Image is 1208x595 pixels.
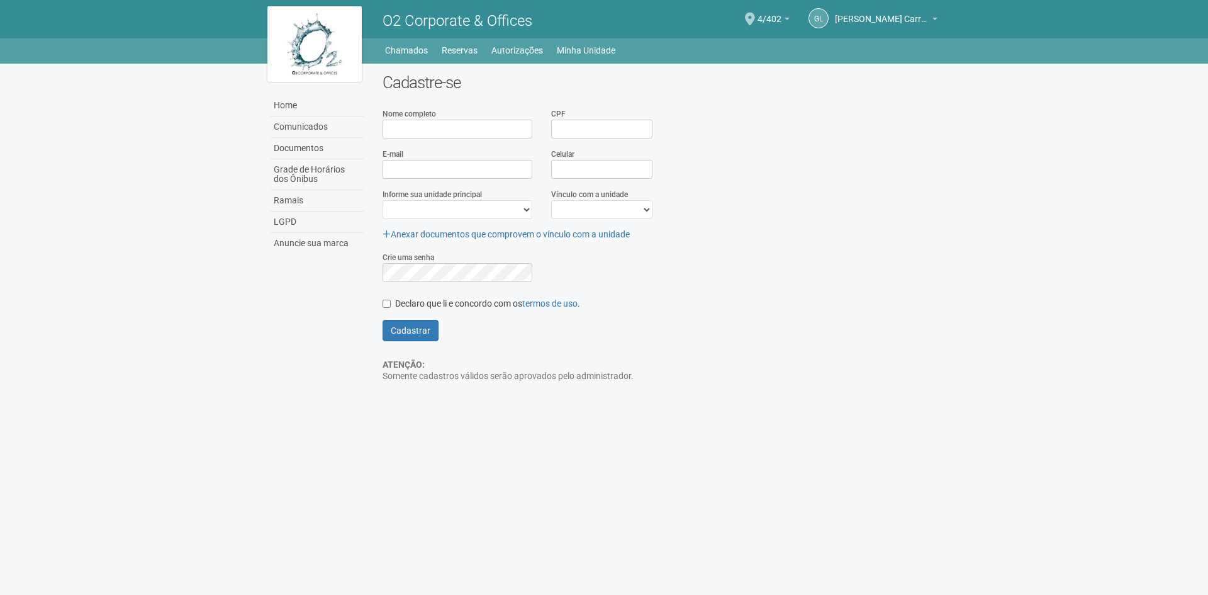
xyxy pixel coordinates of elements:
a: termos de uso [522,298,578,309]
strong: ATENÇÃO: [383,360,425,370]
span: O2 Corporate & Offices [383,12,532,30]
a: [PERSON_NAME] Carreira dos Reis [835,16,937,26]
a: Minha Unidade [557,42,615,59]
a: 4/402 [758,16,790,26]
a: Anexar documentos que comprovem o vínculo com a unidade [383,229,630,239]
span: Gabriel Lemos Carreira dos Reis [835,2,929,24]
a: LGPD [271,212,364,233]
label: Declaro que li e concordo com os . [383,298,580,310]
label: Nome completo [383,108,436,120]
a: Autorizações [491,42,543,59]
label: Crie uma senha [383,252,434,263]
a: Documentos [271,138,364,159]
label: CPF [551,108,566,120]
a: Chamados [385,42,428,59]
p: Somente cadastros válidos serão aprovados pelo administrador. [383,359,941,382]
a: Home [271,95,364,116]
h2: Cadastre-se [383,73,941,92]
label: Informe sua unidade principal [383,189,482,200]
label: Celular [551,149,574,160]
img: logo.jpg [267,6,362,82]
a: Reservas [442,42,478,59]
input: Declaro que li e concordo com ostermos de uso. [383,300,391,308]
button: Cadastrar [383,320,439,341]
label: E-mail [383,149,403,160]
a: Ramais [271,190,364,212]
label: Vínculo com a unidade [551,189,628,200]
a: Anuncie sua marca [271,233,364,254]
a: Grade de Horários dos Ônibus [271,159,364,190]
span: 4/402 [758,2,781,24]
a: GL [808,8,829,28]
a: Comunicados [271,116,364,138]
